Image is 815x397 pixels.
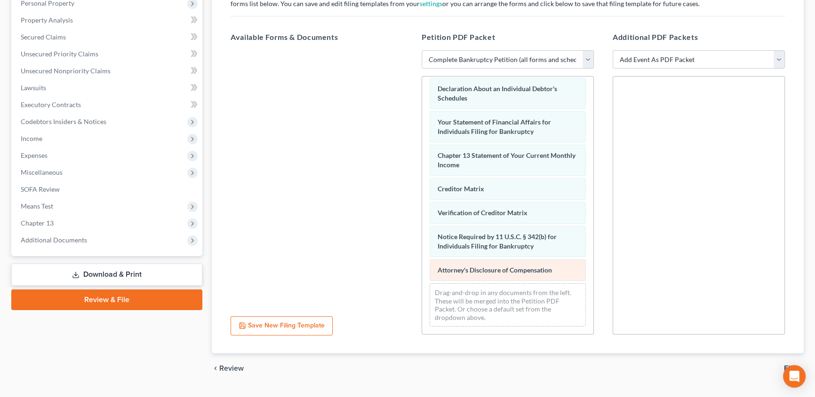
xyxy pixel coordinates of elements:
[219,365,244,372] span: Review
[21,50,98,58] span: Unsecured Priority Claims
[21,67,111,75] span: Unsecured Nonpriority Claims
[11,264,202,286] a: Download & Print
[13,181,202,198] a: SOFA Review
[231,31,403,43] h5: Available Forms & Documents
[783,365,806,388] div: Open Intercom Messenger
[21,185,60,193] span: SOFA Review
[438,209,527,217] span: Verification of Creditor Matrix
[212,365,253,372] button: chevron_left Review
[13,79,202,96] a: Lawsuits
[212,365,219,372] i: chevron_left
[613,31,785,43] h5: Additional PDF Packets
[21,33,66,41] span: Secured Claims
[438,185,484,193] span: Creditor Matrix
[21,219,54,227] span: Chapter 13
[21,168,63,176] span: Miscellaneous
[21,16,73,24] span: Property Analysis
[21,202,53,210] span: Means Test
[438,151,575,169] span: Chapter 13 Statement of Your Current Monthly Income
[21,117,106,125] span: Codebtors Insiders & Notices
[21,151,48,159] span: Expenses
[21,84,46,92] span: Lawsuits
[13,12,202,29] a: Property Analysis
[21,236,87,244] span: Additional Documents
[231,316,333,336] button: Save New Filing Template
[13,46,202,62] a: Unsecured Priority Claims
[438,118,551,135] span: Your Statement of Financial Affairs for Individuals Filing for Bankruptcy
[13,29,202,46] a: Secured Claims
[11,289,202,310] a: Review & File
[438,266,552,274] span: Attorney's Disclosure of Compensation
[430,283,586,327] div: Drag-and-drop in any documents from the left. These will be merged into the Petition PDF Packet. ...
[438,85,557,102] span: Declaration About an Individual Debtor's Schedules
[21,101,81,109] span: Executory Contracts
[13,96,202,113] a: Executory Contracts
[21,134,42,142] span: Income
[438,233,557,250] span: Notice Required by 11 U.S.C. § 342(b) for Individuals Filing for Bankruptcy
[13,62,202,79] a: Unsecured Nonpriority Claims
[422,32,495,41] span: Petition PDF Packet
